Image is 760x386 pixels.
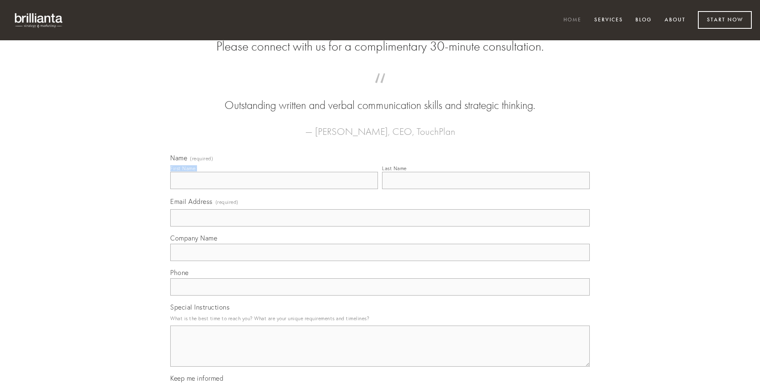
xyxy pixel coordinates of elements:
[183,81,577,97] span: “
[170,234,217,242] span: Company Name
[659,14,691,27] a: About
[630,14,657,27] a: Blog
[170,154,187,162] span: Name
[558,14,587,27] a: Home
[170,374,223,382] span: Keep me informed
[698,11,752,29] a: Start Now
[589,14,628,27] a: Services
[190,156,213,161] span: (required)
[382,165,407,171] div: Last Name
[170,39,590,54] h2: Please connect with us for a complimentary 30-minute consultation.
[183,113,577,140] figcaption: — [PERSON_NAME], CEO, TouchPlan
[170,313,590,324] p: What is the best time to reach you? What are your unique requirements and timelines?
[170,197,213,206] span: Email Address
[215,196,239,208] span: (required)
[170,165,195,171] div: First Name
[183,81,577,113] blockquote: Outstanding written and verbal communication skills and strategic thinking.
[170,303,229,311] span: Special Instructions
[170,268,189,277] span: Phone
[8,8,70,32] img: brillianta - research, strategy, marketing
